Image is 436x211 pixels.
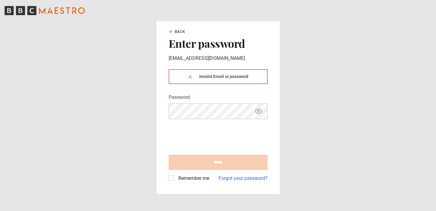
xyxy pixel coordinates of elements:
[169,55,268,62] p: [EMAIL_ADDRESS][DOMAIN_NAME]
[169,37,268,50] h2: Enter password
[176,175,209,182] label: Remember me
[5,6,85,15] svg: BBC Maestro
[253,106,264,117] button: Show password
[219,175,268,182] a: Forgot your password?
[169,124,261,148] iframe: reCAPTCHA
[169,94,190,101] label: Password
[169,69,268,84] div: Invalid Email or password
[175,29,186,34] span: Back
[169,29,186,34] a: Back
